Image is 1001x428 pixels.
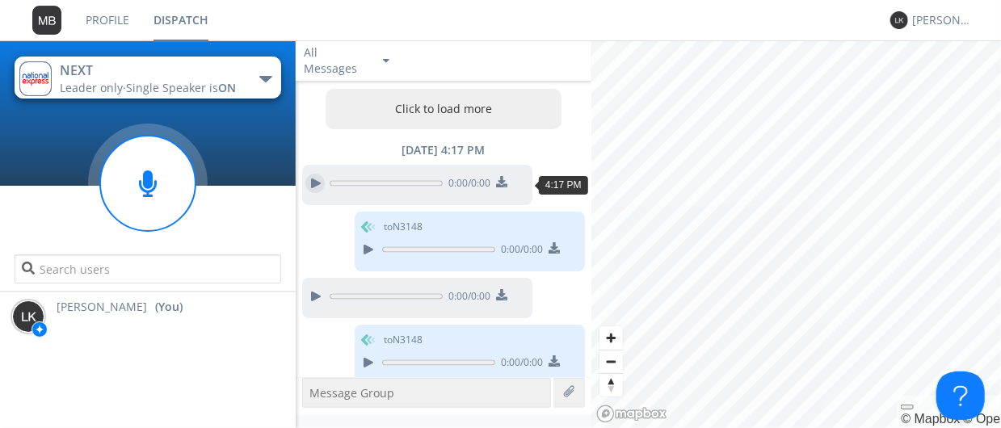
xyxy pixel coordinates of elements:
[383,59,389,63] img: caret-down-sm.svg
[296,142,591,158] div: [DATE] 4:17 PM
[599,373,623,397] button: Reset bearing to north
[12,300,44,333] img: 373638.png
[912,12,973,28] div: [PERSON_NAME]
[218,80,236,95] span: ON
[599,374,623,397] span: Reset bearing to north
[495,355,543,373] span: 0:00 / 0:00
[443,176,490,194] span: 0:00 / 0:00
[15,57,280,99] button: NEXTLeader only·Single Speaker isON
[60,80,242,96] div: Leader only ·
[57,299,147,315] span: [PERSON_NAME]
[60,61,242,80] div: NEXT
[155,299,183,315] div: (You)
[19,61,52,96] img: 86156921da8b4e568c343277b65ce0c4
[549,242,560,254] img: download media button
[384,220,423,234] span: to N3148
[496,176,507,187] img: download media button
[936,371,985,420] iframe: Toggle Customer Support
[549,355,560,367] img: download media button
[599,326,623,350] button: Zoom in
[384,333,423,347] span: to N3148
[326,89,562,129] button: Click to load more
[496,289,507,300] img: download media button
[32,6,61,35] img: 373638.png
[443,289,490,307] span: 0:00 / 0:00
[901,412,960,426] a: Mapbox
[15,254,280,283] input: Search users
[890,11,908,29] img: 373638.png
[596,405,667,423] a: Mapbox logo
[126,80,236,95] span: Single Speaker is
[304,44,368,77] div: All Messages
[495,242,543,260] span: 0:00 / 0:00
[545,179,582,191] span: 4:17 PM
[599,350,623,373] button: Zoom out
[599,350,623,373] span: Zoom out
[901,405,914,409] button: Toggle attribution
